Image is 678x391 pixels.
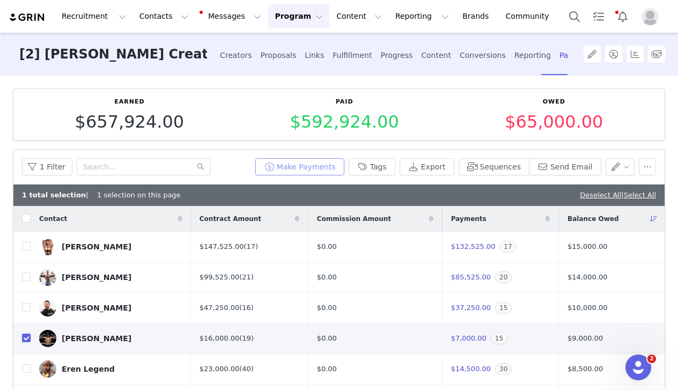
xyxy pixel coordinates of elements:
span: $8,500.00 [568,364,603,374]
div: $0.00 [317,241,433,252]
span: $14,500.00 [451,365,491,373]
div: Payments [559,41,596,70]
button: Search [563,4,586,28]
div: [PERSON_NAME] [62,273,131,282]
button: Notifications [611,4,635,28]
div: Progress [380,41,412,70]
span: $657,924.00 [75,112,185,132]
a: [PERSON_NAME] [39,299,182,316]
p: Earned [75,98,185,107]
button: Export [400,158,454,175]
span: Commission Amount [317,214,391,224]
div: $0.00 [317,364,433,374]
span: $9,000.00 [568,333,603,344]
div: [PERSON_NAME] [62,334,131,343]
span: $7,000.00 [451,334,487,342]
img: 9af45ba9-2301-4597-b022-ed32ebb47f32.jpg [39,238,56,255]
input: Search... [77,158,211,175]
div: $16,000.00 [200,333,299,344]
a: (40) [239,365,254,373]
span: Balance Owed [568,214,618,224]
button: Contacts [133,4,195,28]
div: $99,525.00 [200,272,299,283]
span: 30 [495,363,512,375]
div: Conversions [460,41,506,70]
div: $147,525.00 [200,241,299,252]
button: Send Email [529,158,601,175]
span: $85,525.00 [451,273,491,281]
button: Make Payments [255,158,344,175]
span: $15,000.00 [568,241,607,252]
span: $592,924.00 [290,112,399,132]
a: [PERSON_NAME] [39,330,182,347]
span: $14,000.00 [568,272,607,283]
div: Proposals [261,41,297,70]
a: Community [499,4,561,28]
span: | [621,191,656,199]
img: 2578ce8d-9783-4b69-8eb4-e547b35a3419--s.jpg [39,330,56,347]
a: Deselect All [580,191,621,199]
button: Program [268,4,329,28]
div: Eren Legend [62,365,115,373]
a: Tasks [587,4,610,28]
button: Content [330,4,388,28]
button: Profile [635,8,669,25]
div: $47,250.00 [200,303,299,313]
span: Contract Amount [200,214,261,224]
span: 17 [499,241,516,253]
h3: [2] [PERSON_NAME] Creators [19,33,207,76]
a: Eren Legend [39,360,182,378]
button: Sequences [459,158,529,175]
a: Select All [624,191,656,199]
img: 3ab18a3b-09a3-4ebd-b33f-b3aaca28e474.jpg [39,360,56,378]
div: Links [305,41,324,70]
button: Tags [349,158,395,175]
div: $23,000.00 [200,364,299,374]
i: icon: search [197,163,204,171]
span: 15 [491,333,507,344]
p: Owed [505,98,603,107]
b: 1 total selection [22,191,86,199]
span: $37,250.00 [451,304,491,312]
a: (19) [239,334,254,342]
span: 20 [495,271,512,283]
div: $0.00 [317,303,433,313]
img: placeholder-profile.jpg [642,8,659,25]
div: Reporting [514,41,551,70]
span: $65,000.00 [505,112,603,132]
img: grin logo [9,12,46,23]
button: Recruitment [55,4,132,28]
span: $10,000.00 [568,303,607,313]
span: $132,525.00 [451,242,496,250]
div: Fulfillment [333,41,372,70]
a: Brands [456,4,498,28]
p: Paid [290,98,399,107]
span: 15 [495,302,512,314]
a: [PERSON_NAME] [39,269,182,286]
div: [PERSON_NAME] [62,242,131,251]
button: Messages [195,4,268,28]
div: $0.00 [317,333,433,344]
a: (17) [244,242,259,250]
button: Reporting [389,4,455,28]
a: (21) [239,273,254,281]
span: Payments [451,214,487,224]
div: | 1 selection on this page [22,190,181,201]
div: Content [421,41,451,70]
a: (16) [239,304,254,312]
img: 3b916f29-f37e-46ee-8176-8cb2b2ba88a2--s.jpg [39,269,56,286]
img: bc3bfca9-50f5-40bf-ae07-64d134a123d0.jpg [39,299,56,316]
span: Contact [39,214,67,224]
div: [PERSON_NAME] [62,304,131,312]
span: 2 [647,355,656,363]
button: 1 Filter [22,158,72,175]
div: $0.00 [317,272,433,283]
div: Creators [220,41,252,70]
iframe: Intercom live chat [625,355,651,380]
a: [PERSON_NAME] [39,238,182,255]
